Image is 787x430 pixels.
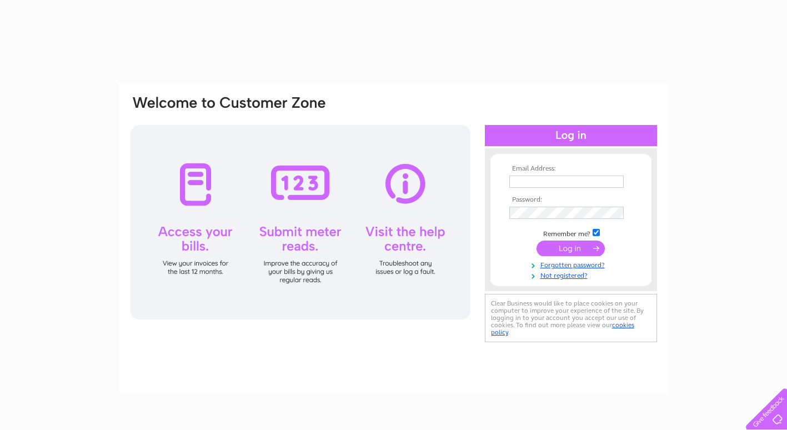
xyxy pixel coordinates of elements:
a: Forgotten password? [509,259,635,269]
th: Email Address: [507,165,635,173]
div: Clear Business would like to place cookies on your computer to improve your experience of the sit... [485,294,657,342]
a: cookies policy [491,321,634,336]
a: Not registered? [509,269,635,280]
td: Remember me? [507,227,635,238]
input: Submit [537,241,605,256]
th: Password: [507,196,635,204]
